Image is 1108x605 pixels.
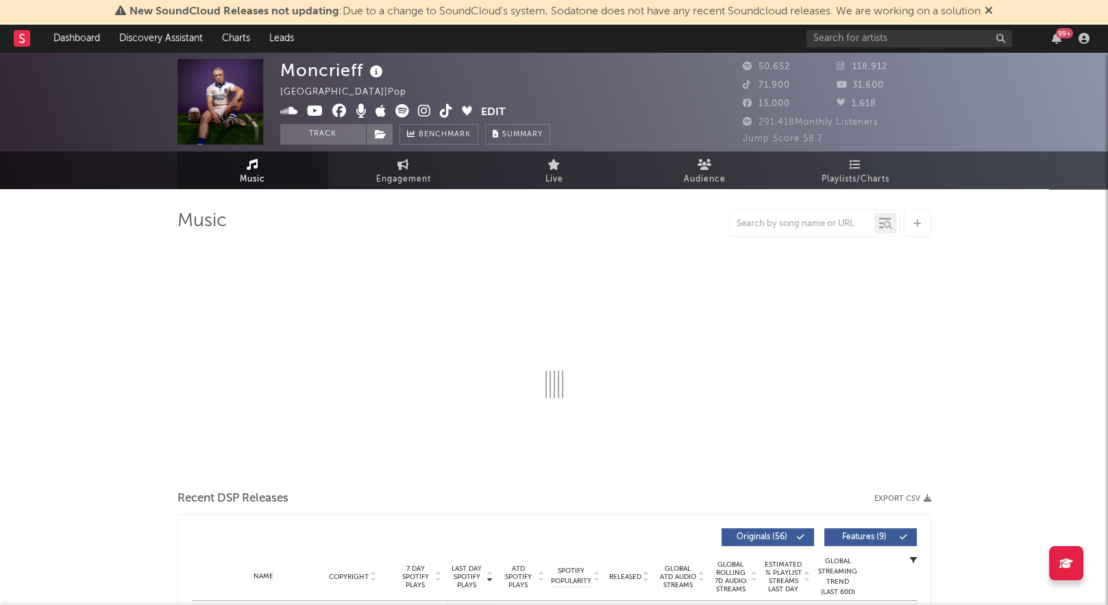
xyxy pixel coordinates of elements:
[817,556,859,597] div: Global Streaming Trend (Last 60D)
[684,171,726,188] span: Audience
[609,573,641,581] span: Released
[177,491,288,507] span: Recent DSP Releases
[743,118,878,127] span: 291,418 Monthly Listeners
[730,219,874,230] input: Search by song name or URL
[485,124,550,145] button: Summary
[722,528,814,546] button: Originals(56)
[397,565,434,589] span: 7 Day Spotify Plays
[630,151,780,189] a: Audience
[824,528,917,546] button: Features(9)
[328,151,479,189] a: Engagement
[280,59,386,82] div: Moncrieff
[177,151,328,189] a: Music
[837,81,884,90] span: 31,600
[833,533,896,541] span: Features ( 9 )
[985,6,993,17] span: Dismiss
[110,25,212,52] a: Discovery Assistant
[743,81,790,90] span: 71,900
[743,62,790,71] span: 50,652
[280,124,366,145] button: Track
[376,171,431,188] span: Engagement
[545,171,563,188] span: Live
[807,30,1012,47] input: Search for artists
[399,124,478,145] a: Benchmark
[500,565,537,589] span: ATD Spotify Plays
[130,6,981,17] span: : Due to a change to SoundCloud's system, Sodatone does not have any recent Soundcloud releases. ...
[481,104,506,121] button: Edit
[260,25,304,52] a: Leads
[837,99,876,108] span: 1,618
[551,566,591,587] span: Spotify Popularity
[743,134,823,143] span: Jump Score: 58.7
[743,99,790,108] span: 13,000
[219,571,309,582] div: Name
[240,171,265,188] span: Music
[502,131,543,138] span: Summary
[822,171,889,188] span: Playlists/Charts
[449,565,485,589] span: Last Day Spotify Plays
[44,25,110,52] a: Dashboard
[479,151,630,189] a: Live
[837,62,887,71] span: 118,912
[659,565,697,589] span: Global ATD Audio Streams
[730,533,793,541] span: Originals ( 56 )
[419,127,471,143] span: Benchmark
[329,573,369,581] span: Copyright
[1056,28,1073,38] div: 99 +
[780,151,931,189] a: Playlists/Charts
[130,6,339,17] span: New SoundCloud Releases not updating
[712,560,750,593] span: Global Rolling 7D Audio Streams
[1052,33,1061,44] button: 99+
[765,560,802,593] span: Estimated % Playlist Streams Last Day
[280,84,422,101] div: [GEOGRAPHIC_DATA] | Pop
[874,495,931,503] button: Export CSV
[212,25,260,52] a: Charts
